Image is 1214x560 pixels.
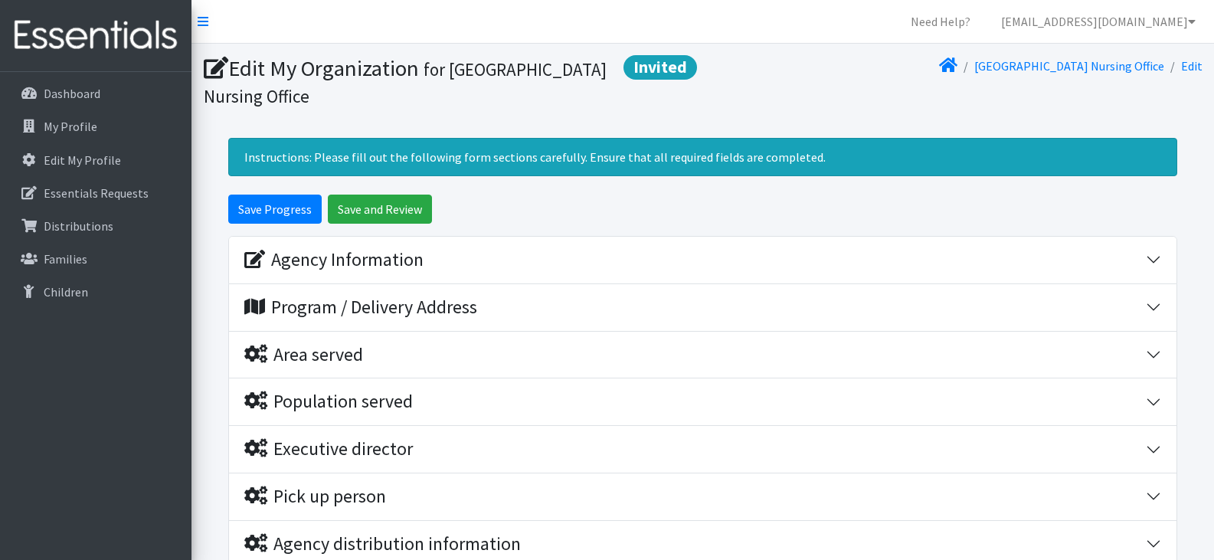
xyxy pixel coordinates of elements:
button: Population served [229,378,1176,425]
div: Area served [244,344,363,366]
a: Families [6,244,185,274]
button: Agency Information [229,237,1176,283]
div: Agency Information [244,249,424,271]
a: My Profile [6,111,185,142]
span: Invited [623,55,697,80]
p: Distributions [44,218,113,234]
a: Distributions [6,211,185,241]
button: Program / Delivery Address [229,284,1176,331]
h1: Edit My Organization [204,55,698,108]
p: Edit My Profile [44,152,121,168]
div: Pick up person [244,486,386,508]
div: Population served [244,391,413,413]
input: Save and Review [328,195,432,224]
input: Save Progress [228,195,322,224]
img: HumanEssentials [6,10,185,61]
small: for [GEOGRAPHIC_DATA] Nursing Office [204,58,607,107]
a: Essentials Requests [6,178,185,208]
a: Children [6,277,185,307]
button: Executive director [229,426,1176,473]
p: Families [44,251,87,267]
div: Instructions: Please fill out the following form sections carefully. Ensure that all required fie... [228,138,1177,176]
a: Dashboard [6,78,185,109]
button: Pick up person [229,473,1176,520]
button: Area served [229,332,1176,378]
div: Program / Delivery Address [244,296,477,319]
div: Executive director [244,438,413,460]
a: [EMAIL_ADDRESS][DOMAIN_NAME] [989,6,1208,37]
p: Essentials Requests [44,185,149,201]
p: My Profile [44,119,97,134]
p: Children [44,284,88,300]
p: Dashboard [44,86,100,101]
a: Edit [1181,58,1203,74]
div: Agency distribution information [244,533,521,555]
a: Need Help? [898,6,983,37]
a: Edit My Profile [6,145,185,175]
a: [GEOGRAPHIC_DATA] Nursing Office [974,58,1164,74]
